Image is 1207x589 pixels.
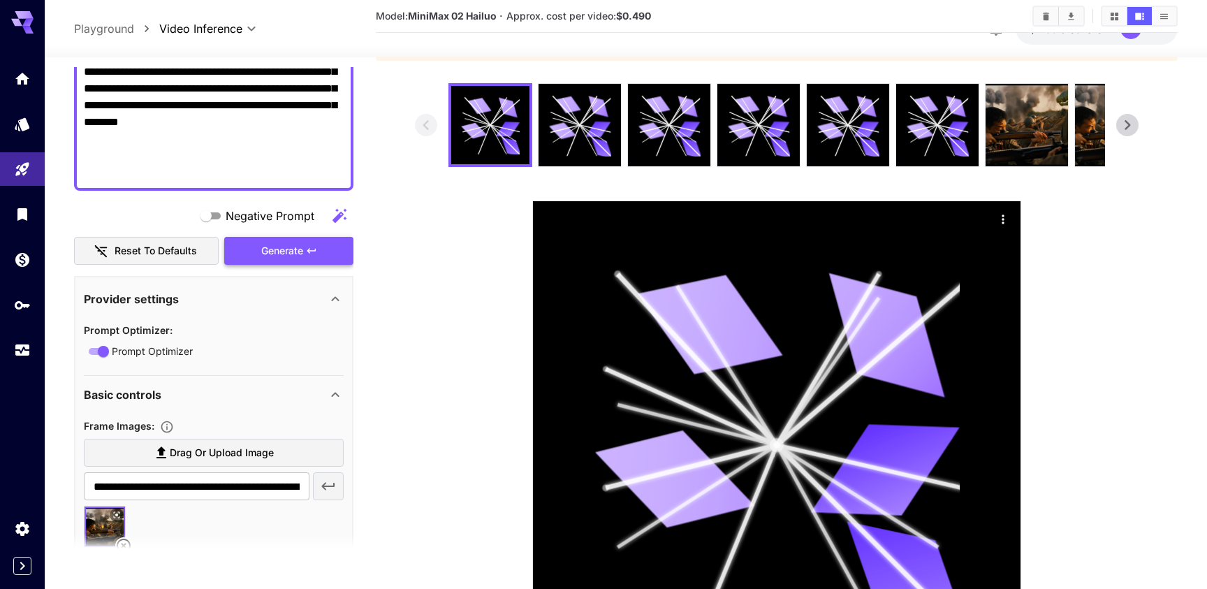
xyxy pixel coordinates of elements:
[14,205,31,223] div: Library
[84,386,161,403] p: Basic controls
[13,557,31,575] button: Expand sidebar
[74,20,159,37] nav: breadcrumb
[506,10,651,22] span: Approx. cost per video:
[1102,7,1127,25] button: Show videos in grid view
[993,208,1014,229] div: Actions
[84,291,179,307] p: Provider settings
[84,439,344,467] label: Drag or upload image
[1060,23,1109,35] span: credits left
[408,10,497,22] b: MiniMax 02 Hailuo
[84,282,344,316] div: Provider settings
[1152,7,1176,25] button: Show videos in list view
[986,84,1068,166] img: zLaFe8AAAAGSURBVAMAbYR03Soj5XcAAAAASUVORK5CYII=
[14,251,31,268] div: Wallet
[154,420,180,434] button: Upload frame images.
[14,342,31,359] div: Usage
[112,344,193,358] span: Prompt Optimizer
[261,242,303,260] span: Generate
[1034,7,1058,25] button: Clear videos
[159,20,242,37] span: Video Inference
[224,237,353,266] button: Generate
[14,70,31,87] div: Home
[84,324,173,336] span: Prompt Optimizer :
[84,420,154,432] span: Frame Images :
[616,10,651,22] b: $0.490
[499,8,503,24] p: ·
[1075,84,1157,166] img: RIlH6RQ2QAAAABJRU5ErkJggg==
[170,444,274,462] span: Drag or upload image
[1101,6,1178,27] div: Show videos in grid viewShow videos in video viewShow videos in list view
[14,296,31,314] div: API Keys
[1059,7,1083,25] button: Download All
[1127,7,1152,25] button: Show videos in video view
[74,20,134,37] a: Playground
[376,10,497,22] span: Model:
[74,237,219,266] button: Reset to defaults
[226,208,314,224] span: Negative Prompt
[84,378,344,412] div: Basic controls
[14,520,31,537] div: Settings
[14,161,31,178] div: Playground
[14,115,31,133] div: Models
[1030,23,1060,35] span: $4.89
[1032,6,1085,27] div: Clear videosDownload All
